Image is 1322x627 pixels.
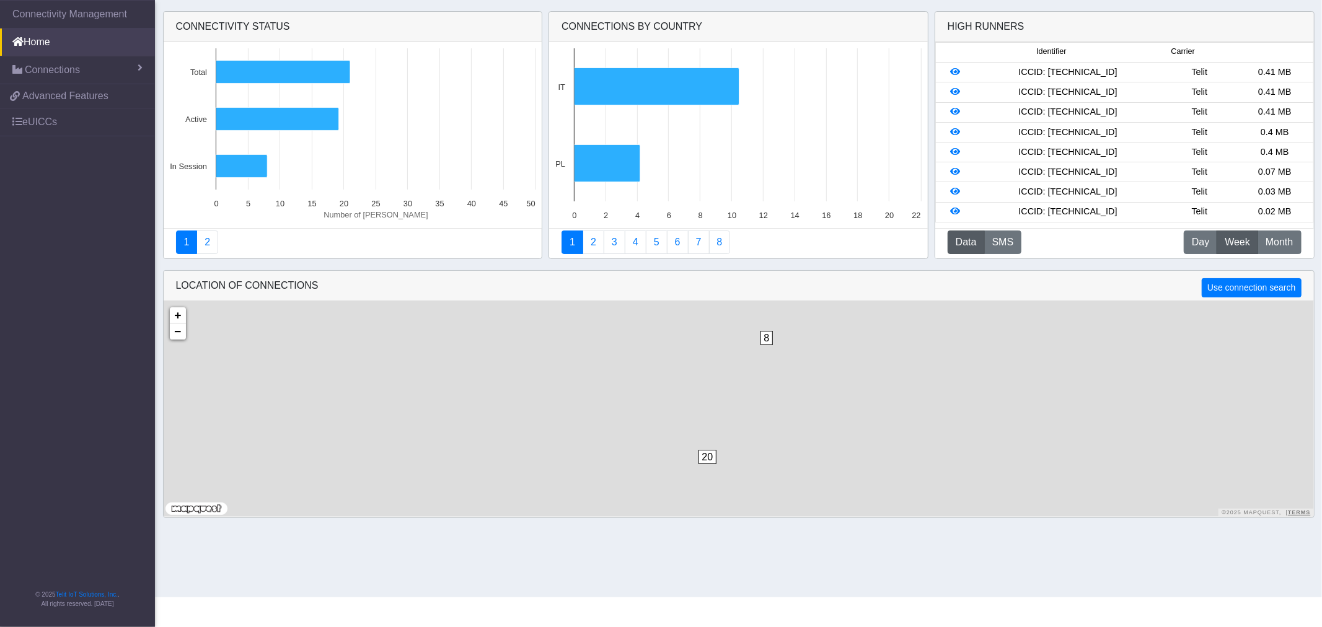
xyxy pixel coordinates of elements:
div: Telit [1162,85,1237,99]
text: 8 [703,160,707,167]
a: Zoom out [170,323,186,340]
div: Telit [1162,146,1237,159]
div: ICCID: [TECHNICAL_ID] [974,85,1162,99]
div: Telit [1162,105,1237,119]
text: 16 [822,211,831,220]
text: PL [556,159,566,169]
a: Connections By Country [562,230,583,254]
text: 12 [759,211,768,220]
a: Terms [1288,509,1311,515]
div: ©2025 MapQuest, | [1218,509,1313,517]
div: 0.03 MB [1237,185,1312,199]
text: Number of [PERSON_NAME] [324,210,428,219]
text: 5 [245,199,250,208]
div: Telit [1162,66,1237,79]
a: Usage per Country [604,230,625,254]
text: 20 [885,211,894,220]
div: Telit [1162,126,1237,139]
a: Usage by Carrier [646,230,668,254]
span: Day [1192,235,1209,250]
button: SMS [984,230,1022,254]
text: 40 [467,199,475,208]
text: 4 [635,211,640,220]
div: 0.07 MB [1237,165,1312,179]
text: 0 [573,211,577,220]
span: 20 [698,450,717,464]
button: Data [948,230,985,254]
text: 10 [728,211,736,220]
span: Advanced Features [22,89,108,103]
div: Telit [1162,205,1237,219]
text: 50 [526,199,535,208]
div: 0.41 MB [1237,66,1312,79]
div: ICCID: [TECHNICAL_ID] [974,146,1162,159]
text: 8 [698,211,703,220]
a: Not Connected for 30 days [709,230,731,254]
div: 0.4 MB [1237,126,1312,139]
div: ICCID: [TECHNICAL_ID] [974,205,1162,219]
text: 14 [791,211,800,220]
button: Week [1217,230,1258,254]
div: ICCID: [TECHNICAL_ID] [974,165,1162,179]
div: Connections By Country [549,12,928,42]
button: Use connection search [1202,278,1301,297]
text: 45 [499,199,508,208]
div: ICCID: [TECHNICAL_ID] [974,126,1162,139]
text: Active [185,115,207,124]
span: 8 [760,331,773,345]
div: ICCID: [TECHNICAL_ID] [974,105,1162,119]
a: Carrier [583,230,604,254]
span: Identifier [1036,46,1066,58]
text: In Session [170,162,207,171]
button: Day [1184,230,1217,254]
div: Telit [1162,165,1237,179]
div: 0.41 MB [1237,85,1312,99]
span: Connections [25,63,80,77]
text: 10 [275,199,284,208]
text: 25 [371,199,380,208]
div: Telit [1162,185,1237,199]
text: 15 [307,199,316,208]
div: ICCID: [TECHNICAL_ID] [974,66,1162,79]
div: 0.02 MB [1237,205,1312,219]
nav: Summary paging [176,230,530,254]
text: 22 [912,211,921,220]
a: Telit IoT Solutions, Inc. [56,591,118,598]
text: Total [190,68,206,77]
text: 6 [667,211,671,220]
text: 35 [435,199,444,208]
span: Week [1225,235,1250,250]
text: 20 [339,199,348,208]
text: IT [558,82,566,92]
text: 0 [214,199,218,208]
div: Connectivity status [164,12,542,42]
button: Month [1258,230,1301,254]
text: 20 [892,83,900,90]
a: Connectivity status [176,230,198,254]
span: Carrier [1171,46,1195,58]
div: ICCID: [TECHNICAL_ID] [974,185,1162,199]
nav: Summary paging [562,230,915,254]
text: 2 [604,211,608,220]
div: 0.41 MB [1237,105,1312,119]
div: High Runners [948,19,1025,34]
a: Deployment status [196,230,218,254]
span: Month [1266,235,1293,250]
text: 30 [403,199,412,208]
a: Zoom in [170,307,186,323]
text: 18 [853,211,862,220]
a: Zero Session [688,230,710,254]
div: 0.4 MB [1237,146,1312,159]
div: LOCATION OF CONNECTIONS [164,271,1314,301]
a: 14 Days Trend [667,230,689,254]
a: Connections By Carrier [625,230,646,254]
